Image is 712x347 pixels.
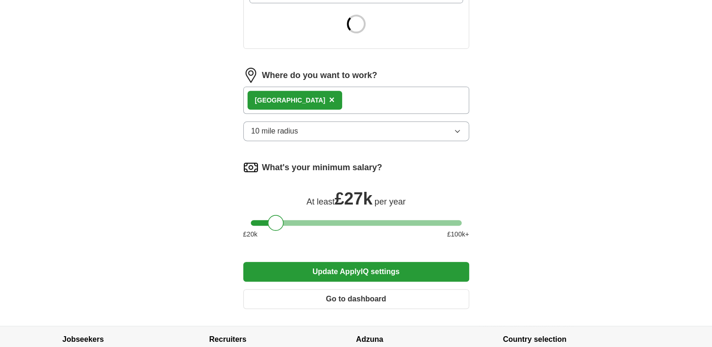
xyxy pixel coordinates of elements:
div: [GEOGRAPHIC_DATA] [255,95,326,105]
button: × [329,93,335,107]
button: Go to dashboard [243,289,469,309]
span: per year [375,197,406,206]
button: Update ApplyIQ settings [243,262,469,282]
span: £ 27k [335,189,372,208]
span: At least [306,197,335,206]
label: What's your minimum salary? [262,161,382,174]
button: 10 mile radius [243,121,469,141]
label: Where do you want to work? [262,69,377,82]
img: location.png [243,68,258,83]
span: £ 20 k [243,229,257,239]
span: 10 mile radius [251,126,298,137]
span: £ 100 k+ [447,229,469,239]
span: × [329,95,335,105]
img: salary.png [243,160,258,175]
